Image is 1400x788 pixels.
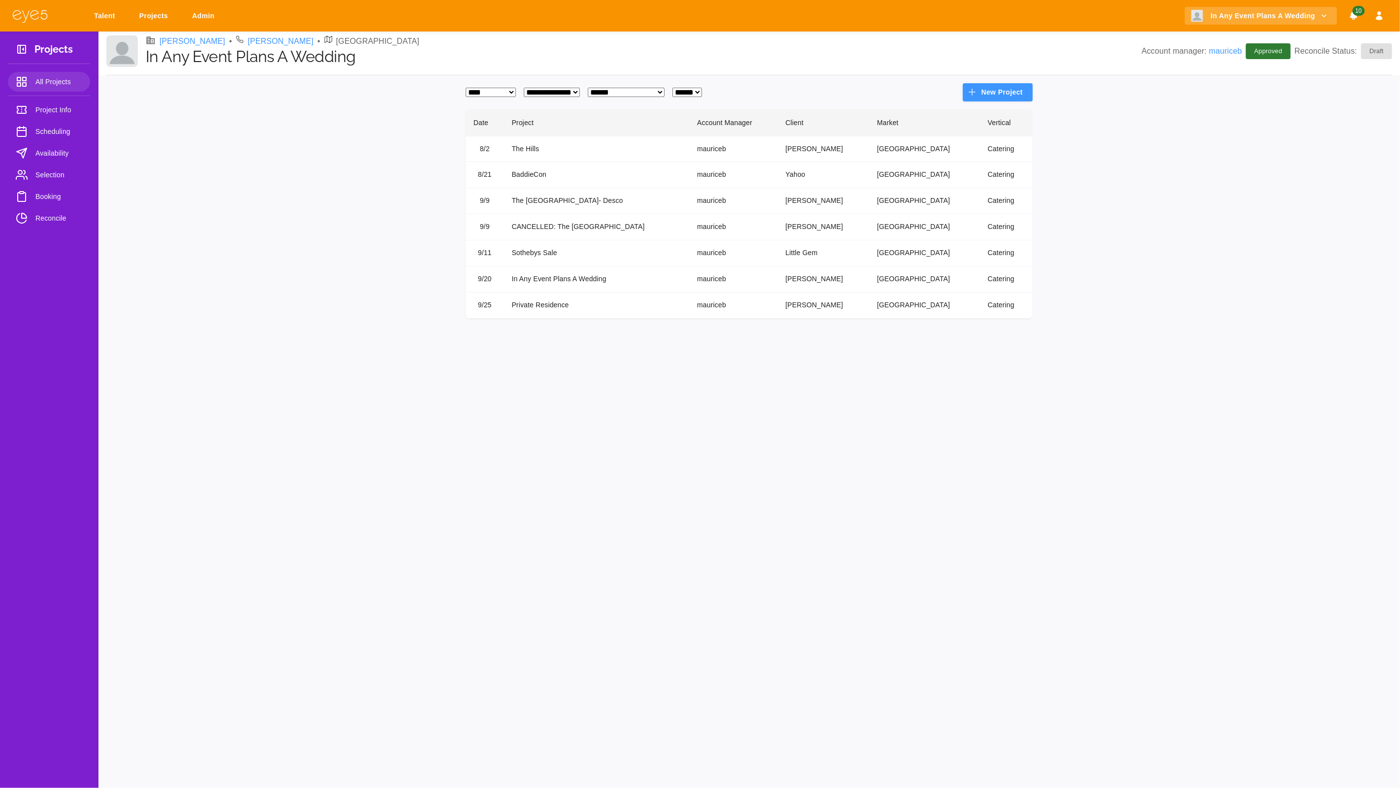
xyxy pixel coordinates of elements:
[146,47,1142,66] h1: In Any Event Plans A Wedding
[869,162,980,188] td: [GEOGRAPHIC_DATA]
[8,208,90,228] a: Reconcile
[504,109,690,136] th: Project
[689,266,778,293] td: mauriceb
[474,169,496,180] div: 8/21
[12,9,48,23] img: eye5
[504,136,690,162] td: The Hills
[159,35,225,47] a: [PERSON_NAME]
[35,169,82,181] span: Selection
[980,162,1033,188] td: Catering
[980,136,1033,162] td: Catering
[186,7,224,25] a: Admin
[980,214,1033,240] td: Catering
[778,266,869,293] td: [PERSON_NAME]
[869,214,980,240] td: [GEOGRAPHIC_DATA]
[778,188,869,214] td: [PERSON_NAME]
[34,43,73,59] h3: Projects
[35,147,82,159] span: Availability
[869,266,980,293] td: [GEOGRAPHIC_DATA]
[133,7,178,25] a: Projects
[8,165,90,185] a: Selection
[980,240,1033,266] td: Catering
[980,109,1033,136] th: Vertical
[504,266,690,293] td: In Any Event Plans A Wedding
[1364,46,1390,56] span: Draft
[474,274,496,285] div: 9/20
[963,83,1033,101] button: New Project
[1209,47,1242,55] a: mauriceb
[778,109,869,136] th: Client
[8,122,90,141] a: Scheduling
[336,35,419,47] p: [GEOGRAPHIC_DATA]
[1142,45,1242,57] p: Account manager:
[869,136,980,162] td: [GEOGRAPHIC_DATA]
[504,188,690,214] td: The [GEOGRAPHIC_DATA]- Desco
[689,162,778,188] td: mauriceb
[474,196,496,206] div: 9/9
[1295,43,1392,59] p: Reconcile Status:
[504,162,690,188] td: BaddieCon
[689,293,778,319] td: mauriceb
[689,214,778,240] td: mauriceb
[778,214,869,240] td: [PERSON_NAME]
[474,248,496,259] div: 9/11
[474,222,496,232] div: 9/9
[869,109,980,136] th: Market
[474,300,496,311] div: 9/25
[474,144,496,155] div: 8/2
[35,126,82,137] span: Scheduling
[689,240,778,266] td: mauriceb
[504,214,690,240] td: CANCELLED: The [GEOGRAPHIC_DATA]
[1345,7,1363,25] button: Notifications
[980,293,1033,319] td: Catering
[35,191,82,202] span: Booking
[778,240,869,266] td: Little Gem
[466,109,504,136] th: Date
[980,266,1033,293] td: Catering
[1248,46,1288,56] span: Approved
[8,143,90,163] a: Availability
[778,162,869,188] td: Yahoo
[778,136,869,162] td: [PERSON_NAME]
[106,35,138,67] img: Client logo
[1191,10,1203,22] img: Client logo
[35,76,82,88] span: All Projects
[248,35,314,47] a: [PERSON_NAME]
[504,293,690,319] td: Private Residence
[869,188,980,214] td: [GEOGRAPHIC_DATA]
[1185,7,1337,25] button: In Any Event Plans A Wedding
[869,293,980,319] td: [GEOGRAPHIC_DATA]
[318,35,320,47] li: •
[778,293,869,319] td: [PERSON_NAME]
[35,212,82,224] span: Reconcile
[1352,6,1365,16] span: 10
[8,187,90,206] a: Booking
[869,240,980,266] td: [GEOGRAPHIC_DATA]
[689,188,778,214] td: mauriceb
[689,109,778,136] th: Account Manager
[8,72,90,92] a: All Projects
[504,240,690,266] td: Sothebys Sale
[689,136,778,162] td: mauriceb
[229,35,232,47] li: •
[8,100,90,120] a: Project Info
[980,188,1033,214] td: Catering
[88,7,125,25] a: Talent
[35,104,82,116] span: Project Info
